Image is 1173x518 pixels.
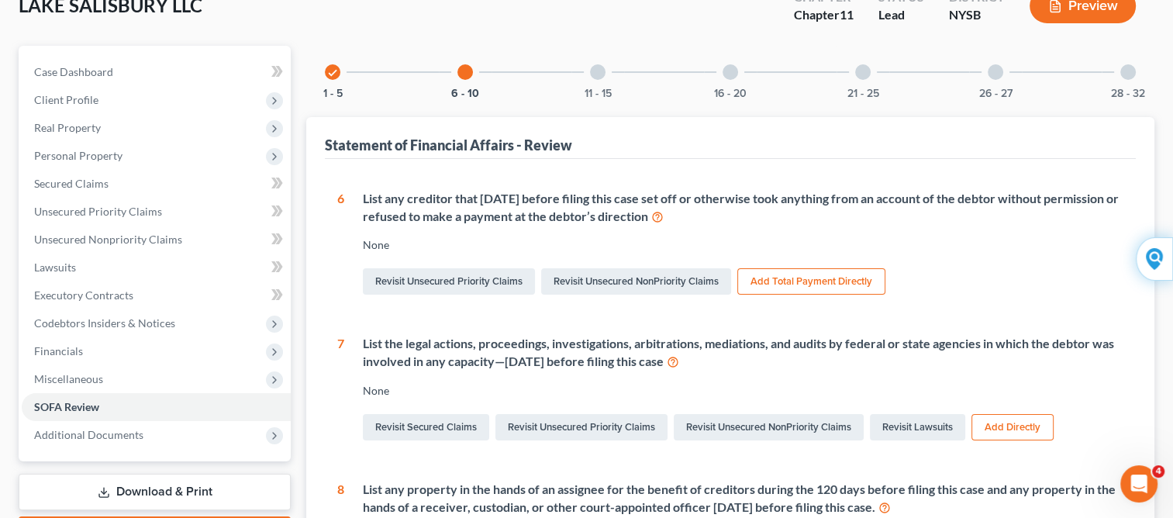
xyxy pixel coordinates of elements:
[949,6,1005,24] div: NYSB
[363,383,1123,399] div: None
[495,414,668,440] a: Revisit Unsecured Priority Claims
[34,261,76,274] span: Lawsuits
[363,414,489,440] a: Revisit Secured Claims
[847,88,879,99] button: 21 - 25
[22,281,291,309] a: Executory Contracts
[34,233,182,246] span: Unsecured Nonpriority Claims
[22,254,291,281] a: Lawsuits
[363,481,1123,516] div: List any property in the hands of an assignee for the benefit of creditors during the 120 days be...
[34,344,83,357] span: Financials
[22,226,291,254] a: Unsecured Nonpriority Claims
[363,268,535,295] a: Revisit Unsecured Priority Claims
[22,198,291,226] a: Unsecured Priority Claims
[337,335,344,444] div: 7
[363,237,1123,253] div: None
[34,400,99,413] span: SOFA Review
[363,190,1123,226] div: List any creditor that [DATE] before filing this case set off or otherwise took anything from an ...
[34,177,109,190] span: Secured Claims
[19,474,291,510] a: Download & Print
[674,414,864,440] a: Revisit Unsecured NonPriority Claims
[979,88,1013,99] button: 26 - 27
[34,288,133,302] span: Executory Contracts
[22,58,291,86] a: Case Dashboard
[541,268,731,295] a: Revisit Unsecured NonPriority Claims
[1111,88,1145,99] button: 28 - 32
[34,372,103,385] span: Miscellaneous
[34,205,162,218] span: Unsecured Priority Claims
[714,88,747,99] button: 16 - 20
[34,93,98,106] span: Client Profile
[34,149,122,162] span: Personal Property
[325,136,572,154] div: Statement of Financial Affairs - Review
[34,428,143,441] span: Additional Documents
[878,6,924,24] div: Lead
[1120,465,1157,502] iframe: Intercom live chat
[870,414,965,440] a: Revisit Lawsuits
[840,7,854,22] span: 11
[34,121,101,134] span: Real Property
[363,335,1123,371] div: List the legal actions, proceedings, investigations, arbitrations, mediations, and audits by fede...
[737,268,885,295] button: Add Total Payment Directly
[1152,465,1164,478] span: 4
[22,393,291,421] a: SOFA Review
[327,67,338,78] i: check
[34,65,113,78] span: Case Dashboard
[34,316,175,330] span: Codebtors Insiders & Notices
[337,190,344,299] div: 6
[794,6,854,24] div: Chapter
[22,170,291,198] a: Secured Claims
[451,88,479,99] button: 6 - 10
[585,88,612,99] button: 11 - 15
[323,88,343,99] button: 1 - 5
[971,414,1054,440] button: Add Directly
